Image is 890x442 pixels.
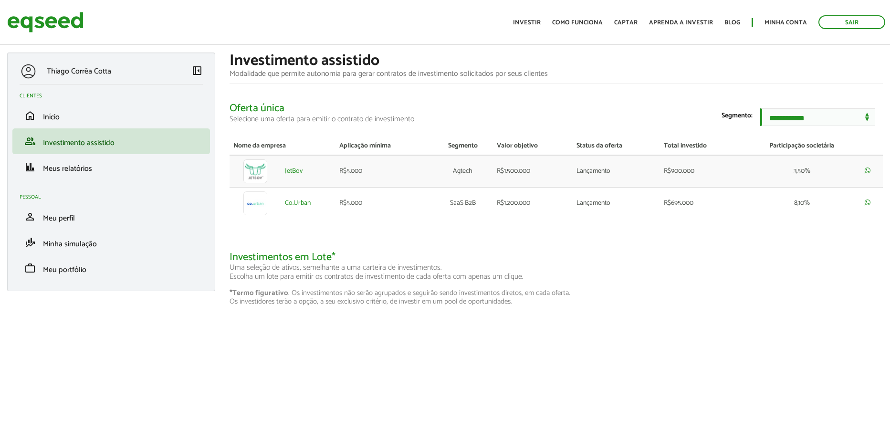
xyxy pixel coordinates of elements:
th: Segmento [432,137,493,155]
span: Meus relatórios [43,162,92,175]
a: Como funciona [552,20,603,26]
a: Blog [724,20,740,26]
th: Valor objetivo [493,137,573,155]
span: Investimento assistido [43,137,115,149]
span: work [24,263,36,274]
a: Compartilhar rodada por whatsapp [865,199,870,207]
a: Aprenda a investir [649,20,713,26]
li: Investimento assistido [12,128,210,154]
span: group [24,136,36,147]
th: Nome da empresa [230,137,335,155]
td: 3,50% [743,155,861,188]
td: R$5.000 [335,187,432,219]
a: workMeu portfólio [20,263,203,274]
td: 8,10% [743,187,861,219]
td: R$1.200.000 [493,187,573,219]
span: Início [43,111,60,124]
a: Captar [614,20,638,26]
a: Sair [818,15,885,29]
td: R$5.000 [335,155,432,188]
li: Minha simulação [12,230,210,255]
label: Segmento: [722,113,753,119]
span: Minha simulação [43,238,97,251]
a: Colapsar menu [191,65,203,78]
h2: Pessoal [20,194,210,200]
td: SaaS B2B [432,187,493,219]
td: Lançamento [573,187,660,219]
th: Participação societária [743,137,861,155]
th: Aplicação mínima [335,137,432,155]
li: Meu perfil [12,204,210,230]
li: Meu portfólio [12,255,210,281]
span: Meu perfil [43,212,75,225]
h1: Investimento assistido [230,53,883,69]
a: Co.Urban [285,200,311,207]
a: Compartilhar rodada por whatsapp [865,167,870,175]
span: finance [24,161,36,173]
td: Agtech [432,155,493,188]
span: Meu portfólio [43,263,86,276]
a: Minha conta [764,20,807,26]
th: Total investido [660,137,743,155]
td: R$695.000 [660,187,743,219]
img: EqSeed [7,10,84,35]
strong: *Termo figurativo [230,287,288,299]
p: Uma seleção de ativos, semelhante a uma carteira de investimentos. Escolha um lote para emitir os... [230,263,883,281]
p: . Os investimentos não serão agrupados e seguirão sendo investimentos diretos, em cada oferta. Os... [230,289,883,306]
span: person [24,211,36,222]
li: Meus relatórios [12,154,210,180]
th: Status da oferta [573,137,660,155]
td: R$1.500.000 [493,155,573,188]
td: R$900.000 [660,155,743,188]
a: groupInvestimento assistido [20,136,203,147]
h2: Clientes [20,93,210,99]
h2: Investimentos em Lote* [230,252,883,282]
p: Thiago Corrêa Cotta [47,67,111,76]
a: financeMeus relatórios [20,161,203,173]
a: personMeu perfil [20,211,203,222]
a: homeInício [20,110,203,121]
p: Modalidade que permite autonomia para gerar contratos de investimento solicitados por seus clientes [230,69,883,78]
span: finance_mode [24,237,36,248]
a: JetBov [285,168,303,175]
span: home [24,110,36,121]
span: left_panel_close [191,65,203,76]
a: Investir [513,20,541,26]
td: Lançamento [573,155,660,188]
p: Selecione uma oferta para emitir o contrato de investimento [230,115,883,124]
h2: Oferta única [230,103,883,123]
a: finance_modeMinha simulação [20,237,203,248]
li: Início [12,103,210,128]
